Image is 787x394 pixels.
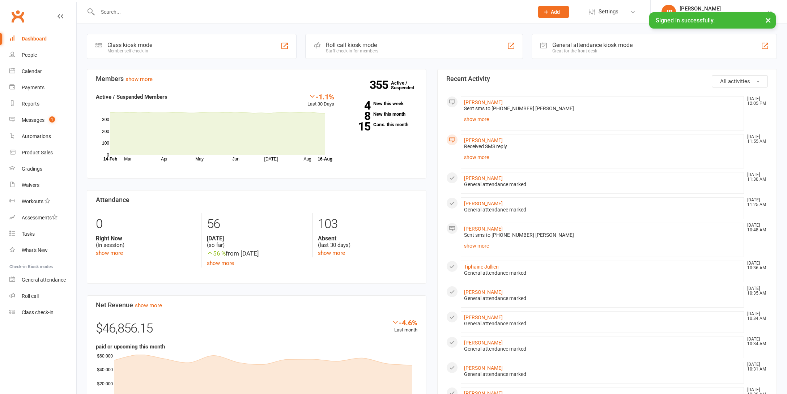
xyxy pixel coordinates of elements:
[9,80,76,96] a: Payments
[96,318,417,342] div: $46,856.15
[744,97,767,106] time: [DATE] 12:05 PM
[661,5,676,19] div: JB
[464,175,503,181] a: [PERSON_NAME]
[9,288,76,304] a: Roll call
[464,232,574,238] span: Sent sms to [PHONE_NUMBER] [PERSON_NAME]
[22,36,47,42] div: Dashboard
[207,250,226,257] span: 56 %
[9,304,76,321] a: Class kiosk mode
[680,12,767,18] div: ATI Martial Arts - [GEOGRAPHIC_DATA]
[720,78,750,85] span: All activities
[464,241,741,251] a: show more
[318,213,417,235] div: 103
[656,17,715,24] span: Signed in successfully.
[464,106,574,111] span: Sent sms to [PHONE_NUMBER] [PERSON_NAME]
[326,48,378,53] div: Staff check-in for members
[96,213,196,235] div: 0
[22,198,43,204] div: Workouts
[391,75,423,95] a: 355Active / Suspended
[318,235,417,249] div: (last 30 days)
[22,215,58,220] div: Assessments
[464,321,741,327] div: General attendance marked
[9,193,76,210] a: Workouts
[744,134,767,144] time: [DATE] 11:55 AM
[96,94,167,100] strong: Active / Suspended Members
[326,42,378,48] div: Roll call kiosk mode
[345,122,417,127] a: 15Canx. this month
[49,116,55,123] span: 1
[107,42,152,48] div: Class kiosk mode
[318,250,345,256] a: show more
[207,235,306,242] strong: [DATE]
[464,152,741,162] a: show more
[370,80,391,90] strong: 355
[22,166,42,172] div: Gradings
[135,302,162,309] a: show more
[9,226,76,242] a: Tasks
[9,7,27,25] a: Clubworx
[9,145,76,161] a: Product Sales
[464,114,741,124] a: show more
[96,75,417,82] h3: Members
[345,101,417,106] a: 4New this week
[464,289,503,295] a: [PERSON_NAME]
[9,47,76,63] a: People
[307,93,334,108] div: Last 30 Days
[464,270,741,276] div: General attendance marked
[9,272,76,288] a: General attendance kiosk mode
[9,128,76,145] a: Automations
[446,75,768,82] h3: Recent Activity
[22,247,48,253] div: What's New
[464,207,741,213] div: General attendance marked
[207,249,306,258] div: from [DATE]
[307,93,334,100] div: -1.1%
[464,365,503,371] a: [PERSON_NAME]
[744,261,767,270] time: [DATE] 10:36 AM
[744,198,767,207] time: [DATE] 11:25 AM
[22,277,66,283] div: General attendance
[464,181,741,188] div: General attendance marked
[22,309,54,315] div: Class check-in
[464,371,741,377] div: General attendance marked
[9,63,76,80] a: Calendar
[107,48,152,53] div: Member self check-in
[464,99,503,105] a: [PERSON_NAME]
[744,312,767,321] time: [DATE] 10:34 AM
[318,235,417,242] strong: Absent
[95,7,529,17] input: Search...
[96,250,123,256] a: show more
[464,137,503,143] a: [PERSON_NAME]
[345,111,370,121] strong: 8
[345,112,417,116] a: 8New this month
[22,133,51,139] div: Automations
[22,85,44,90] div: Payments
[207,213,306,235] div: 56
[464,226,503,232] a: [PERSON_NAME]
[392,318,417,334] div: Last month
[207,235,306,249] div: (so far)
[464,346,741,352] div: General attendance marked
[22,101,39,107] div: Reports
[9,96,76,112] a: Reports
[9,161,76,177] a: Gradings
[96,235,196,249] div: (in session)
[22,150,53,155] div: Product Sales
[744,362,767,372] time: [DATE] 10:31 AM
[464,144,741,150] div: Received SMS reply
[464,295,741,301] div: General attendance marked
[22,231,35,237] div: Tasks
[744,172,767,182] time: [DATE] 11:30 AM
[9,31,76,47] a: Dashboard
[22,117,44,123] div: Messages
[9,242,76,258] a: What's New
[551,9,560,15] span: Add
[9,210,76,226] a: Assessments
[392,318,417,326] div: -4.6%
[464,314,503,320] a: [PERSON_NAME]
[96,343,165,350] strong: paid or upcoming this month
[96,235,196,242] strong: Right Now
[552,48,633,53] div: Great for the front desk
[464,264,499,270] a: Tiphaine Jullien
[207,260,234,266] a: show more
[345,121,370,132] strong: 15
